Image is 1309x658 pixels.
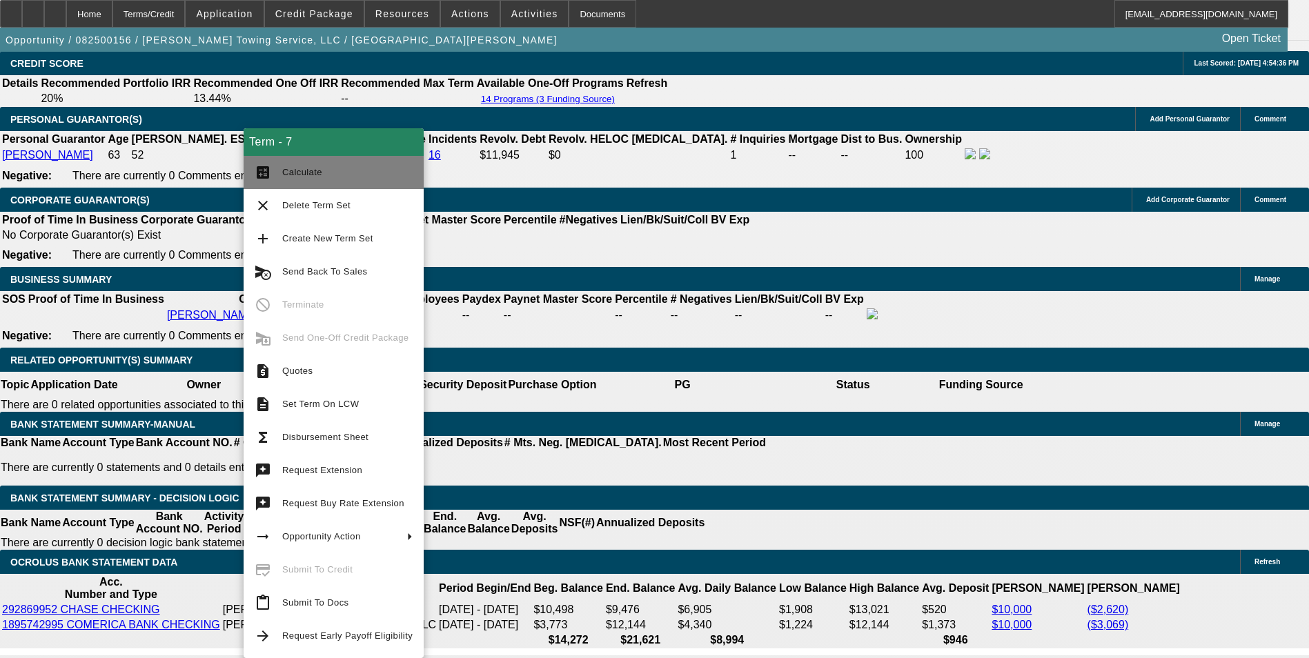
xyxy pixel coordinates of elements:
[1,77,39,90] th: Details
[504,309,612,321] div: --
[438,603,531,617] td: [DATE] - [DATE]
[282,498,404,508] span: Request Buy Rate Extension
[2,619,220,630] a: 1895742995 COMERICA BANK CHECKING
[979,148,990,159] img: linkedin-icon.png
[429,133,477,145] b: Incidents
[778,618,847,632] td: $1,224
[677,575,777,601] th: Avg. Daily Balance
[677,603,777,617] td: $6,905
[255,396,271,412] mat-icon: description
[384,133,426,145] b: Vantage
[135,510,204,536] th: Bank Account NO.
[501,1,569,27] button: Activities
[1,575,221,601] th: Acc. Number and Type
[533,603,603,617] td: $10,498
[282,266,367,277] span: Send Back To Sales
[992,619,1032,630] a: $10,000
[275,8,353,19] span: Credit Package
[135,436,233,450] th: Bank Account NO.
[10,58,83,69] span: CREDIT SCORE
[711,214,749,226] b: BV Exp
[2,170,52,181] b: Negative:
[282,167,322,177] span: Calculate
[265,1,364,27] button: Credit Package
[549,133,728,145] b: Revolv. HELOC [MEDICAL_DATA].
[548,148,729,163] td: $0
[10,195,150,206] span: CORPORATE GUARANTOR(S)
[40,92,191,106] td: 20%
[255,197,271,214] mat-icon: clear
[2,249,52,261] b: Negative:
[480,133,546,145] b: Revolv. Debt
[504,436,662,450] th: # Mts. Neg. [MEDICAL_DATA].
[1254,196,1286,203] span: Comment
[282,597,348,608] span: Submit To Docs
[10,419,195,430] span: BANK STATEMENT SUMMARY-MANUAL
[849,618,920,632] td: $12,144
[186,1,263,27] button: Application
[72,249,365,261] span: There are currently 0 Comments entered on this opportunity
[131,148,253,163] td: 52
[423,510,466,536] th: End. Balance
[255,164,271,181] mat-icon: calculate
[1087,575,1181,601] th: [PERSON_NAME]
[282,432,368,442] span: Disbursement Sheet
[438,618,531,632] td: [DATE] - [DATE]
[61,436,135,450] th: Account Type
[282,630,413,641] span: Request Early Payoff Eligibility
[626,77,669,90] th: Refresh
[10,274,112,285] span: BUSINESS SUMMARY
[429,149,441,161] a: 16
[255,595,271,611] mat-icon: content_paste
[441,1,500,27] button: Actions
[677,633,777,647] th: $8,994
[40,77,191,90] th: Recommended Portfolio IRR
[605,603,676,617] td: $9,476
[282,399,359,409] span: Set Term On LCW
[849,603,920,617] td: $13,021
[132,133,252,145] b: [PERSON_NAME]. EST
[1,228,756,242] td: No Corporate Guarantor(s) Exist
[340,92,475,106] td: --
[921,603,990,617] td: $520
[1087,604,1129,615] a: ($2,620)
[193,92,339,106] td: 13.44%
[507,372,597,398] th: Purchase Option
[107,148,129,163] td: 63
[867,308,878,319] img: facebook-icon.png
[504,293,612,305] b: Paynet Master Score
[735,293,823,305] b: Lien/Bk/Suit/Coll
[605,618,676,632] td: $12,144
[1254,420,1280,428] span: Manage
[438,575,531,601] th: Period Begin/End
[10,492,239,504] span: Bank Statement Summary - Decision Logic
[671,293,732,305] b: # Negatives
[282,366,313,376] span: Quotes
[72,330,365,341] span: There are currently 0 Comments entered on this opportunity
[255,363,271,379] mat-icon: request_quote
[662,436,767,450] th: Most Recent Period
[511,8,558,19] span: Activities
[905,133,962,145] b: Ownership
[1,292,26,306] th: SOS
[239,293,289,305] b: Company
[10,355,193,366] span: RELATED OPPORTUNITY(S) SUMMARY
[222,603,437,617] td: [PERSON_NAME]
[282,465,362,475] span: Request Extension
[2,133,105,145] b: Personal Guarantor
[282,531,361,541] span: Opportunity Action
[789,133,838,145] b: Mortgage
[992,604,1032,615] a: $10,000
[778,603,847,617] td: $1,908
[533,618,603,632] td: $3,773
[560,214,618,226] b: #Negatives
[476,77,624,90] th: Available One-Off Programs
[340,77,475,90] th: Recommended Max Term
[255,429,271,446] mat-icon: functions
[605,633,676,647] th: $21,621
[768,372,938,398] th: Status
[1,213,139,227] th: Proof of Time In Business
[233,436,299,450] th: # Of Periods
[1146,196,1230,203] span: Add Corporate Guarantor
[671,309,732,321] div: --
